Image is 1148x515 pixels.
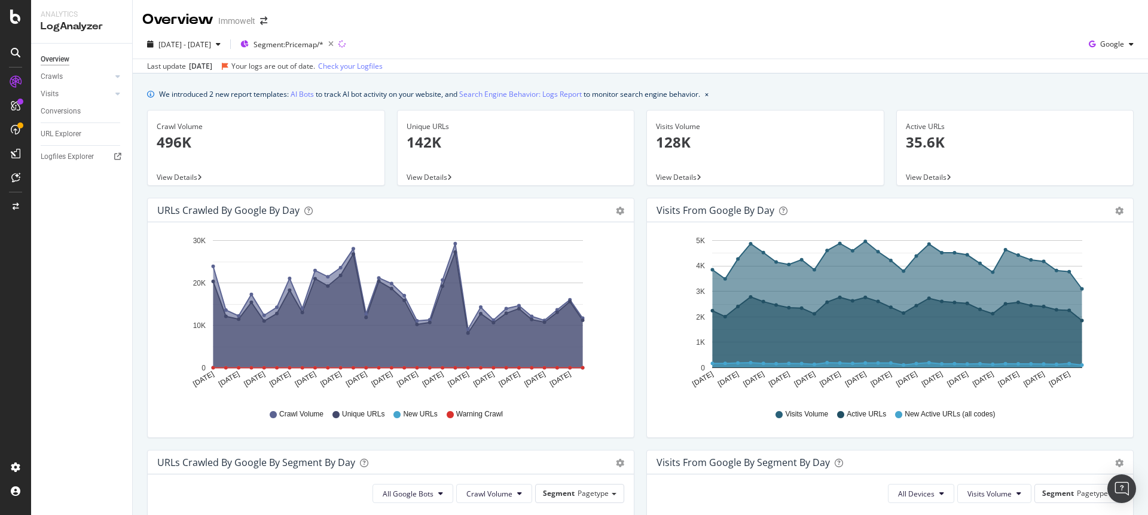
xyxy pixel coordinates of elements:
p: 496K [157,132,375,152]
text: [DATE] [344,370,368,388]
p: 128K [656,132,875,152]
text: [DATE] [1048,370,1071,388]
span: Segment: Pricemap/* [254,39,323,50]
button: Visits Volume [957,484,1031,503]
a: URL Explorer [41,128,124,140]
div: gear [1115,207,1123,215]
span: [DATE] - [DATE] [158,39,211,50]
text: [DATE] [421,370,445,388]
text: [DATE] [869,370,893,388]
a: Logfiles Explorer [41,151,124,163]
a: Visits [41,88,112,100]
div: We introduced 2 new report templates: to track AI bot activity on your website, and to monitor se... [159,88,700,100]
span: Crawl Volume [279,409,323,419]
div: [DATE] [189,61,212,72]
div: URL Explorer [41,128,81,140]
p: 35.6K [906,132,1125,152]
div: Active URLs [906,121,1125,132]
span: All Devices [898,489,935,499]
div: Open Intercom Messenger [1107,474,1136,503]
span: Segment [1042,488,1074,498]
div: gear [616,207,624,215]
text: [DATE] [268,370,292,388]
span: View Details [407,172,447,182]
span: View Details [906,172,947,182]
text: [DATE] [946,370,970,388]
text: [DATE] [767,370,791,388]
div: Crawl Volume [157,121,375,132]
text: [DATE] [716,370,740,388]
a: Overview [41,53,124,66]
text: 5K [696,237,705,245]
text: 4K [696,262,705,271]
text: [DATE] [191,370,215,388]
a: Search Engine Behavior: Logs Report [459,88,582,100]
div: Immowelt [218,15,255,27]
div: Visits [41,88,59,100]
text: [DATE] [894,370,918,388]
div: A chart. [157,232,620,398]
button: Crawl Volume [456,484,532,503]
span: View Details [656,172,697,182]
div: gear [616,459,624,467]
div: URLs Crawled by Google By Segment By Day [157,456,355,468]
text: 3K [696,287,705,296]
text: [DATE] [691,370,715,388]
p: 142K [407,132,625,152]
a: AI Bots [291,88,314,100]
div: Visits Volume [656,121,875,132]
div: Overview [142,10,213,30]
div: Last update [147,61,383,72]
svg: A chart. [657,232,1119,398]
div: Unique URLs [407,121,625,132]
button: [DATE] - [DATE] [142,35,225,54]
text: [DATE] [497,370,521,388]
text: [DATE] [971,370,995,388]
div: Crawls [41,70,63,83]
div: Overview [41,53,69,66]
text: 10K [193,321,206,330]
a: Check your Logfiles [318,61,383,72]
button: Segment:Pricemap/* [236,35,338,54]
button: All Devices [888,484,954,503]
span: New URLs [403,409,437,419]
div: gear [1115,459,1123,467]
text: [DATE] [243,370,267,388]
button: Google [1084,35,1138,54]
a: Conversions [41,105,124,118]
span: View Details [157,172,197,182]
div: URLs Crawled by Google by day [157,204,300,216]
span: Active URLs [847,409,886,419]
text: [DATE] [844,370,868,388]
text: [DATE] [548,370,572,388]
span: Visits Volume [785,409,828,419]
span: Warning Crawl [456,409,503,419]
span: All Google Bots [383,489,433,499]
text: [DATE] [395,370,419,388]
a: Crawls [41,70,112,83]
span: New Active URLs (all codes) [905,409,995,419]
text: [DATE] [818,370,842,388]
div: Your logs are out of date. [231,61,315,72]
text: [DATE] [447,370,471,388]
text: 2K [696,313,705,321]
div: Conversions [41,105,81,118]
text: [DATE] [472,370,496,388]
text: [DATE] [920,370,944,388]
div: Visits from Google By Segment By Day [657,456,830,468]
text: 0 [701,364,705,372]
text: [DATE] [523,370,546,388]
text: [DATE] [217,370,241,388]
text: [DATE] [997,370,1021,388]
span: Google [1100,39,1124,49]
text: [DATE] [1022,370,1046,388]
span: Unique URLs [342,409,384,419]
text: 20K [193,279,206,287]
span: Pagetype [578,488,609,498]
div: info banner [147,88,1134,100]
text: 30K [193,237,206,245]
div: Logfiles Explorer [41,151,94,163]
text: [DATE] [742,370,766,388]
text: 1K [696,338,705,347]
